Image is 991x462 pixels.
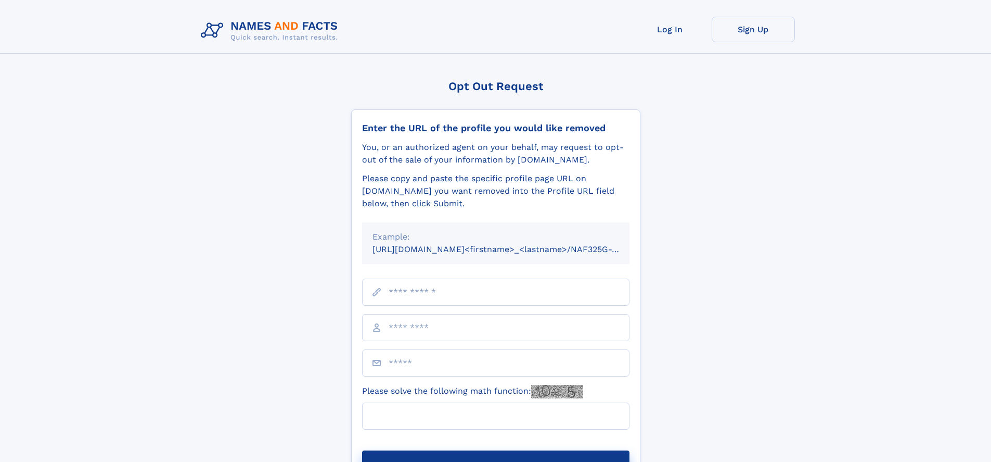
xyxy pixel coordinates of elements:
[197,17,346,45] img: Logo Names and Facts
[362,141,629,166] div: You, or an authorized agent on your behalf, may request to opt-out of the sale of your informatio...
[362,172,629,210] div: Please copy and paste the specific profile page URL on [DOMAIN_NAME] you want removed into the Pr...
[362,122,629,134] div: Enter the URL of the profile you would like removed
[351,80,640,93] div: Opt Out Request
[372,244,649,254] small: [URL][DOMAIN_NAME]<firstname>_<lastname>/NAF325G-xxxxxxxx
[712,17,795,42] a: Sign Up
[628,17,712,42] a: Log In
[372,231,619,243] div: Example:
[362,385,583,398] label: Please solve the following math function:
